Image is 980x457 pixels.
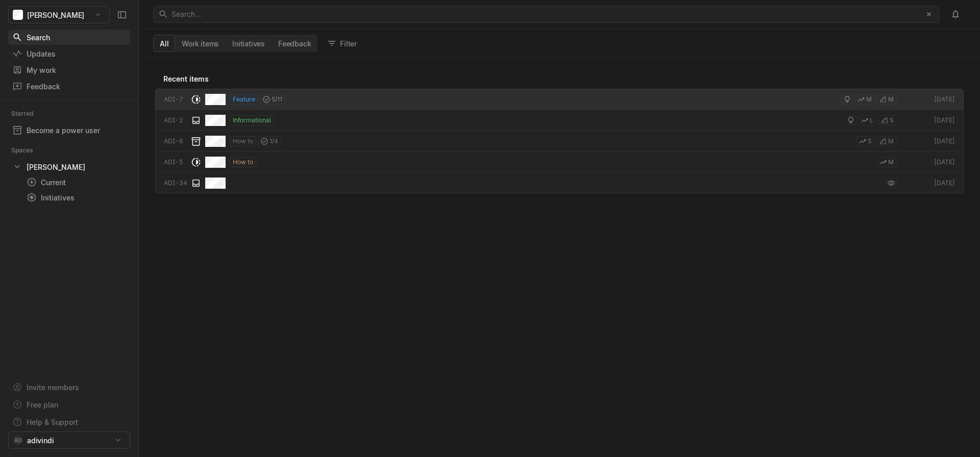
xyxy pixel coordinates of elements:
[22,175,130,189] a: Current
[11,109,45,119] div: Starred
[8,379,130,395] a: Invite members
[933,95,955,104] div: [DATE]
[888,137,894,146] span: M
[22,190,130,205] a: Initiatives
[153,35,175,52] button: All
[933,158,955,167] div: [DATE]
[12,65,126,75] div: My work
[233,116,271,125] span: Informational
[269,137,278,146] span: 1 / 4
[226,35,272,52] button: Initiatives
[870,116,873,125] span: L
[12,48,126,59] div: Updates
[888,95,894,104] span: M
[866,95,872,104] span: M
[27,125,100,136] div: Become a power user
[233,137,253,146] span: How to
[164,116,187,125] div: ADI-2
[155,131,964,151] a: ADI-6How to1/4SM[DATE]
[155,89,964,110] a: ADI-7Feature5/11MM[DATE]
[27,162,85,172] div: [PERSON_NAME]
[155,151,964,172] a: ADI-5How toM[DATE]
[155,172,964,193] a: ADI-34[DATE]
[27,192,126,203] div: Initiatives
[164,158,187,167] div: ADI-5
[323,35,363,52] button: Filter
[155,68,964,89] div: Recent items
[933,179,955,188] div: [DATE]
[12,32,126,43] div: Search
[139,58,980,457] div: grid
[8,62,130,78] a: My work
[8,6,110,23] button: [PERSON_NAME]
[8,30,130,45] a: Search
[27,435,54,446] span: adivindi
[27,399,58,410] div: Free plan
[27,382,79,393] div: Invite members
[8,79,130,94] a: Feedback
[27,10,84,20] span: [PERSON_NAME]
[8,46,130,61] a: Updates
[877,94,897,105] button: M
[233,95,255,104] span: Feature
[164,95,187,104] div: ADI-7
[27,417,78,427] div: Help & Support
[164,137,187,146] div: ADI-6
[14,435,21,445] span: AD
[855,94,875,105] button: M
[888,158,894,167] span: M
[8,431,130,449] button: ADadivindi
[933,137,955,146] div: [DATE]
[933,116,955,125] div: [DATE]
[8,397,130,412] a: Free plan
[155,110,964,131] a: ADI-2InformationalLS[DATE]
[175,35,226,52] button: Work items
[164,179,187,188] div: ADI-34
[272,95,282,104] span: 5 / 11
[868,137,872,146] span: S
[12,81,126,92] div: Feedback
[11,145,45,156] div: Spaces
[272,35,317,52] button: Feedback
[233,158,253,167] span: How to
[890,116,894,125] span: S
[8,123,130,137] a: Become a power user
[27,177,126,188] div: Current
[8,160,130,174] a: [PERSON_NAME]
